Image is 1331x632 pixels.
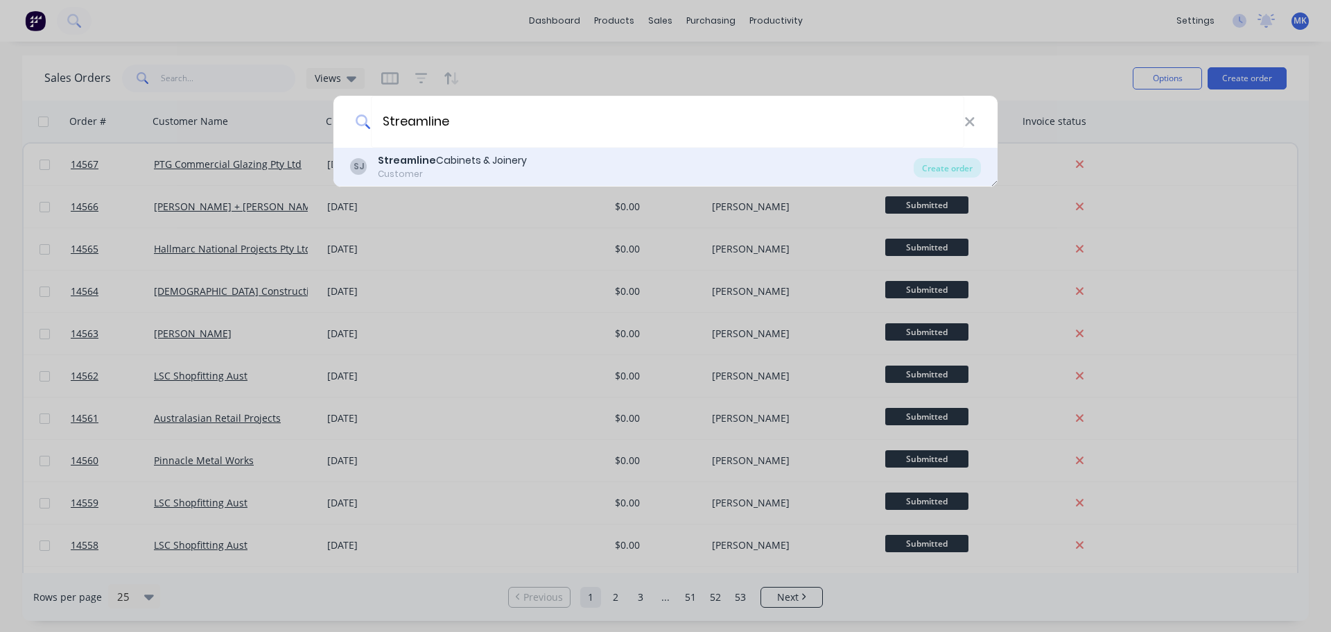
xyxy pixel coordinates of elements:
div: Cabinets & Joinery [378,153,527,168]
div: SJ [350,158,367,175]
div: Customer [378,168,527,180]
input: Enter a customer name to create a new order... [371,96,964,148]
b: Streamline [378,153,436,167]
div: Create order [914,158,981,178]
